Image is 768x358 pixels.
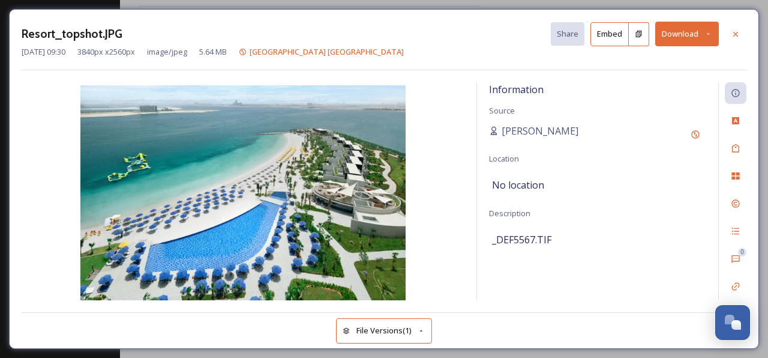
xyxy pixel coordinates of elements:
[336,318,432,343] button: File Versions(1)
[489,208,530,219] span: Description
[738,248,746,256] div: 0
[655,22,719,46] button: Download
[22,85,464,303] img: d6fe5de9-b88e-4b16-9ab0-952b60e31d33.jpg
[590,22,629,46] button: Embed
[250,46,404,57] span: [GEOGRAPHIC_DATA] [GEOGRAPHIC_DATA]
[199,46,227,58] span: 5.64 MB
[22,25,122,43] h3: Resort_topshot.JPG
[715,305,750,340] button: Open Chat
[489,153,519,164] span: Location
[492,178,544,192] span: No location
[489,105,515,116] span: Source
[22,46,65,58] span: [DATE] 09:30
[492,232,551,247] span: _DEF5567.TIF
[489,83,544,96] span: Information
[77,46,135,58] span: 3840 px x 2560 px
[551,22,584,46] button: Share
[502,124,578,138] span: [PERSON_NAME]
[147,46,187,58] span: image/jpeg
